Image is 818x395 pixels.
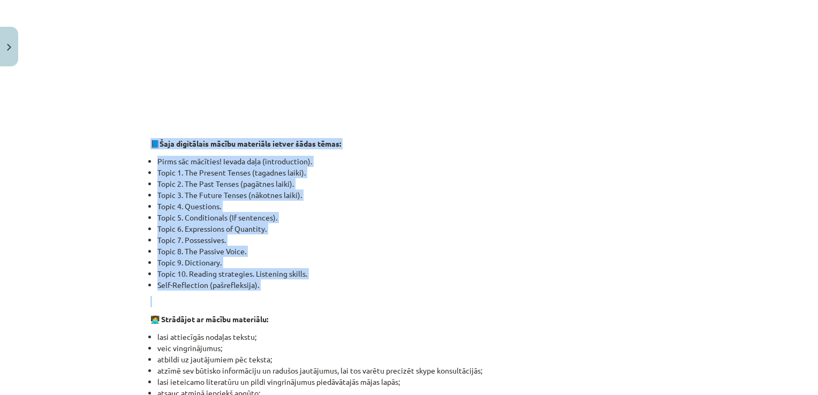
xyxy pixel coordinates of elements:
[157,201,668,212] li: Topic 4. Questions.
[157,246,668,257] li: Topic 8. The Passive Voice.
[157,189,668,201] li: Topic 3. The Future Tenses (nākotnes laiki).
[157,331,668,343] li: lasi attiecīgās nodaļas tekstu;
[157,223,668,234] li: Topic 6. Expressions of Quantity.
[157,268,668,279] li: Topic 10. Reading strategies. Listening skills.
[157,354,668,365] li: atbildi uz jautājumiem pēc teksta;
[157,343,668,354] li: veic vingrinājumus;
[150,138,668,149] p: 📘
[160,139,341,148] strong: Šaja digitālais mācību materiāls ietver šādas tēmas:
[157,156,668,167] li: Pirms sāc mācīties! Ievada daļa (introduction).
[157,178,668,189] li: Topic 2. The Past Tenses (pagātnes laiki).
[157,167,668,178] li: Topic 1. The Present Tenses (tagadnes laiki).
[157,257,668,268] li: Topic 9. Dictionary.
[157,376,668,388] li: lasi ieteicamo literatūru un pildi vingrinājumus piedāvātajās mājas lapās;
[157,279,668,291] li: Self-Reflection (pašrefleksija).
[7,44,11,51] img: icon-close-lesson-0947bae3869378f0d4975bcd49f059093ad1ed9edebbc8119c70593378902aed.svg
[157,212,668,223] li: Topic 5. Conditionals (If sentences).
[157,365,668,376] li: atzīmē sev būtisko informāciju un radušos jautājumus, lai tos varētu precizēt skype konsultācijās;
[157,234,668,246] li: Topic 7. Possessives.
[150,314,268,324] strong: 🧑‍💻 Strādājot ar mācību materiālu:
